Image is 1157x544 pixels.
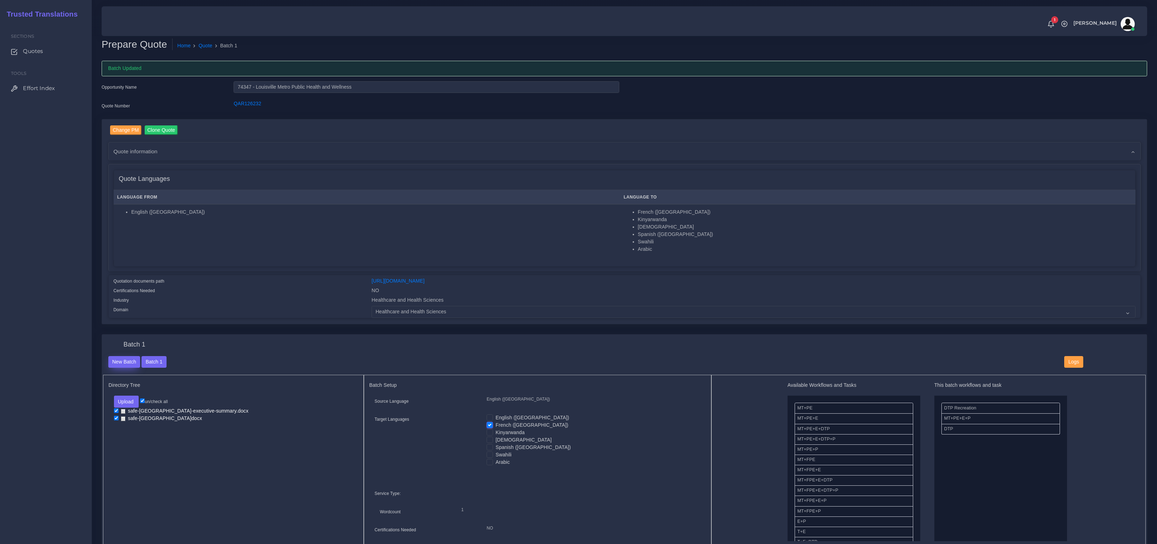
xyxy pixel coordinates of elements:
[1064,356,1083,368] button: Logs
[941,403,1060,414] li: DTP Recreation
[2,8,78,20] a: Trusted Translations
[934,382,1067,388] h5: This batch workflows and task
[177,42,191,49] a: Home
[234,101,261,106] a: QAR126232
[5,81,86,96] a: Effort Index
[199,42,212,49] a: Quote
[141,359,166,364] a: Batch 1
[102,84,137,90] label: Opportunity Name
[119,408,251,414] a: safe-[GEOGRAPHIC_DATA]-executive-summary.docx
[941,424,1060,434] li: DTP
[795,455,913,465] li: MT+FPE
[131,208,616,216] li: English ([GEOGRAPHIC_DATA])
[638,238,1132,246] li: Swahili
[487,396,700,403] p: English ([GEOGRAPHIC_DATA])
[795,413,913,424] li: MT+PE+E
[638,216,1132,223] li: Kinyarwanda
[11,34,34,39] span: Sections
[5,44,86,59] a: Quotes
[795,403,913,414] li: MT+PE
[495,444,571,451] label: Spanish ([GEOGRAPHIC_DATA])
[114,396,139,408] button: Upload
[114,147,158,155] span: Quote information
[495,436,552,444] label: [DEMOGRAPHIC_DATA]
[495,451,511,459] label: Swahili
[375,490,401,497] label: Service Type:
[495,414,569,421] label: English ([GEOGRAPHIC_DATA])
[2,10,78,18] h2: Trusted Translations
[795,506,913,517] li: MT+FPE+P
[23,84,55,92] span: Effort Index
[638,208,1132,216] li: French ([GEOGRAPHIC_DATA])
[110,125,142,135] input: Change PM
[140,398,168,405] label: un/check all
[795,444,913,455] li: MT+PE+P
[23,47,43,55] span: Quotes
[108,356,140,368] button: New Batch
[11,71,27,76] span: Tools
[212,42,237,49] li: Batch 1
[1073,20,1117,25] span: [PERSON_NAME]
[795,424,913,434] li: MT+PE+E+DTP
[1121,17,1135,31] img: avatar
[114,307,128,313] label: Domain
[795,434,913,445] li: MT+PE+E+DTP+P
[372,278,424,284] a: [URL][DOMAIN_NAME]
[109,142,1140,160] div: Quote information
[795,485,913,496] li: MT+FPE+E+DTP+P
[375,527,416,533] label: Certifications Needed
[620,190,1135,205] th: Language To
[795,475,913,486] li: MT+FPE+E+DTP
[495,459,510,466] label: Arabic
[375,398,409,404] label: Source Language
[102,103,130,109] label: Quote Number
[495,429,524,436] label: Kinyarwanda
[108,359,140,364] a: New Batch
[487,525,700,532] p: NO
[795,527,913,537] li: T+E
[119,415,205,422] a: safe-[GEOGRAPHIC_DATA]docx
[114,297,129,303] label: Industry
[638,246,1132,253] li: Arabic
[141,356,166,368] button: Batch 1
[366,287,1141,296] div: NO
[795,465,913,475] li: MT+FPE+E
[366,296,1141,306] div: Healthcare and Health Sciences
[380,509,401,515] label: Wordcount
[638,223,1132,231] li: [DEMOGRAPHIC_DATA]
[1070,17,1137,31] a: [PERSON_NAME]avatar
[102,39,173,51] h2: Prepare Quote
[638,231,1132,238] li: Spanish ([GEOGRAPHIC_DATA])
[1068,359,1079,365] span: Logs
[102,61,1147,76] div: Batch Updated
[375,416,409,422] label: Target Languages
[369,382,706,388] h5: Batch Setup
[461,506,695,514] p: 1
[795,516,913,527] li: E+P
[140,398,145,403] input: un/check all
[114,278,164,284] label: Quotation documents path
[1051,16,1058,23] span: 1
[114,288,155,294] label: Certifications Needed
[1045,20,1057,28] a: 1
[145,125,178,135] input: Clone Quote
[109,382,358,388] h5: Directory Tree
[119,175,170,183] h4: Quote Languages
[114,190,620,205] th: Language From
[788,382,920,388] h5: Available Workflows and Tasks
[495,421,568,429] label: French ([GEOGRAPHIC_DATA])
[941,413,1060,424] li: MT+PE+E+P
[123,341,145,349] h4: Batch 1
[795,496,913,506] li: MT+FPE+E+P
